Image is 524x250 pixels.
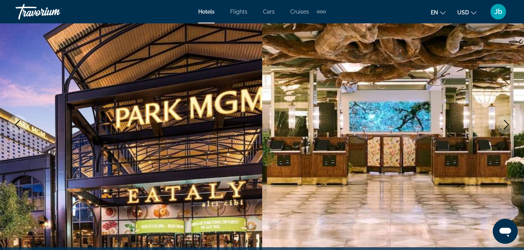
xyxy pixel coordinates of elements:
button: User Menu [488,4,508,20]
button: Change currency [457,7,476,18]
iframe: Button to launch messaging window [493,219,518,244]
a: Cars [263,9,275,15]
button: Next image [497,115,516,134]
button: Previous image [8,115,27,134]
button: Change language [431,7,446,18]
span: USD [457,9,469,16]
button: Extra navigation items [317,5,326,18]
span: en [431,9,438,16]
a: Hotels [198,9,215,15]
a: Flights [230,9,247,15]
a: Cruises [290,9,309,15]
a: Travorium [16,2,94,22]
span: Jb [494,8,502,16]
